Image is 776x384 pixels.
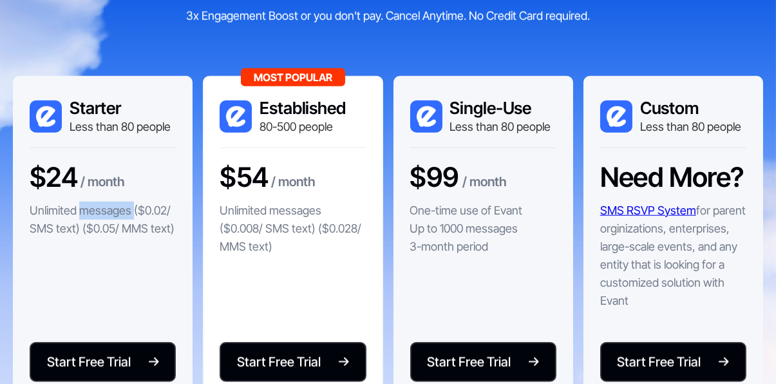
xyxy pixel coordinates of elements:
[70,98,171,119] h3: Starter
[410,161,459,193] h3: $99
[175,7,601,24] div: 3x Engagement Boost or you don't pay. Cancel Anytime. No Credit Card required.
[427,352,511,372] div: Start Free Trial
[640,119,741,135] div: Less than 80 people
[450,98,551,119] h3: Single-Use
[410,342,556,382] a: Start Free Trial
[30,161,77,193] h3: $24
[80,172,125,194] div: / month
[600,202,746,310] p: for parent orginizations, enterprises, large-scale events, and any entity that is looking for a c...
[600,342,746,382] a: Start Free Trial
[47,352,131,372] div: Start Free Trial
[640,98,741,119] h3: Custom
[220,342,366,382] a: Start Free Trial
[450,119,551,135] div: Less than 80 people
[30,342,176,382] a: Start Free Trial
[617,352,701,372] div: Start Free Trial
[410,202,523,256] p: One-time use of Evant Up to 1000 messages 3-month period
[70,119,171,135] div: Less than 80 people
[220,161,268,193] h3: $54
[241,68,345,86] div: Most Popular
[600,204,696,217] a: SMS RSVP System
[260,119,346,135] div: 80-500 people
[600,161,744,193] h3: Need More?
[220,202,366,256] p: Unlimited messages ($0.008/ SMS text) ($0.028/ MMS text)
[237,352,321,372] div: Start Free Trial
[462,172,507,194] div: / month
[260,98,346,119] h3: Established
[30,202,176,238] p: Unlimited messages ($0.02/ SMS text) ($0.05/ MMS text)
[271,172,316,194] div: / month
